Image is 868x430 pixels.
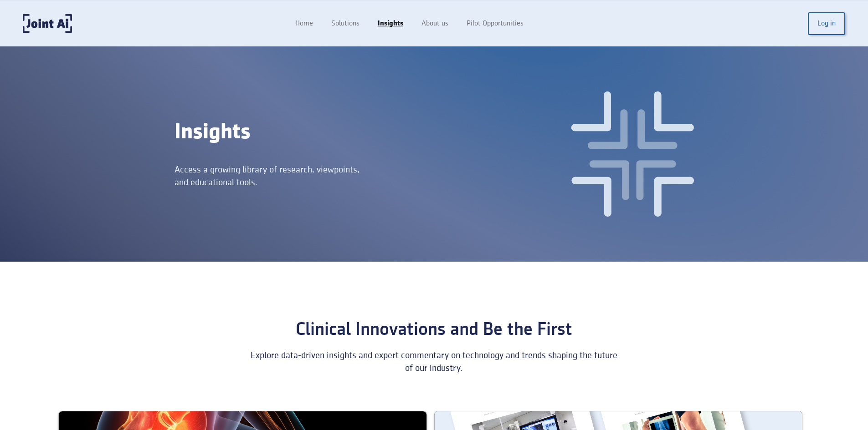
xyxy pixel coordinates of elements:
[175,120,445,145] div: Insights
[369,15,412,32] a: Insights
[808,12,845,35] a: Log in
[412,15,457,32] a: About us
[175,163,364,189] div: Access a growing library of research, viewpoints, and educational tools.
[134,320,734,340] div: Clinical Innovations and Be the First
[23,14,72,33] a: home
[286,15,322,32] a: Home
[250,349,618,374] div: Explore data-driven insights and expert commentary on technology and trends shaping the future of...
[322,15,369,32] a: Solutions
[457,15,533,32] a: Pilot Opportunities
